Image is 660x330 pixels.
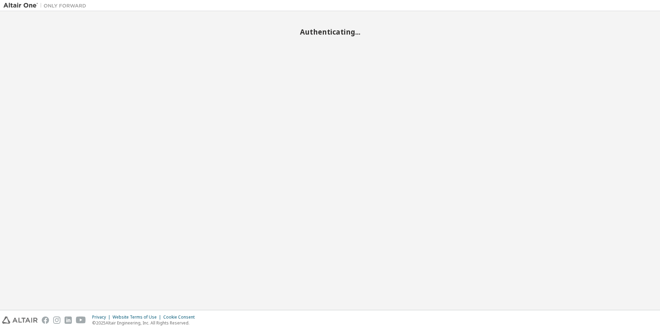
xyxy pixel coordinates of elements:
[65,317,72,324] img: linkedin.svg
[163,314,199,320] div: Cookie Consent
[92,320,199,326] p: © 2025 Altair Engineering, Inc. All Rights Reserved.
[92,314,113,320] div: Privacy
[3,27,657,36] h2: Authenticating...
[3,2,90,9] img: Altair One
[113,314,163,320] div: Website Terms of Use
[42,317,49,324] img: facebook.svg
[2,317,38,324] img: altair_logo.svg
[53,317,60,324] img: instagram.svg
[76,317,86,324] img: youtube.svg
